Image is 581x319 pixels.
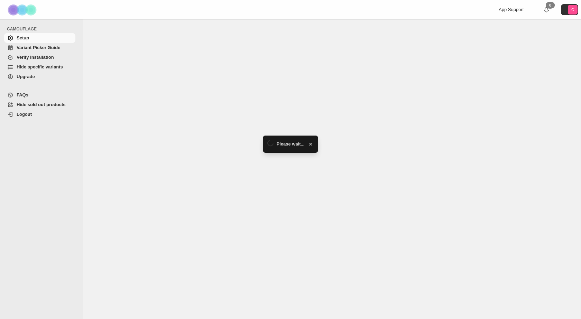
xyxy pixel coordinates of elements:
a: Verify Installation [4,53,75,62]
button: Avatar with initials C [561,4,578,15]
span: Avatar with initials C [568,5,578,15]
span: Setup [17,35,29,40]
span: Upgrade [17,74,35,79]
span: Variant Picker Guide [17,45,60,50]
span: App Support [499,7,524,12]
a: 0 [543,6,550,13]
span: Hide specific variants [17,64,63,69]
div: 0 [546,2,555,9]
a: Hide specific variants [4,62,75,72]
span: FAQs [17,92,28,97]
a: Variant Picker Guide [4,43,75,53]
a: Hide sold out products [4,100,75,110]
span: Verify Installation [17,55,54,60]
span: Please wait... [277,141,305,148]
span: CAMOUFLAGE [7,26,78,32]
text: C [571,8,574,12]
a: Logout [4,110,75,119]
a: Setup [4,33,75,43]
img: Camouflage [6,0,40,19]
a: Upgrade [4,72,75,82]
a: FAQs [4,90,75,100]
span: Logout [17,112,32,117]
span: Hide sold out products [17,102,66,107]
